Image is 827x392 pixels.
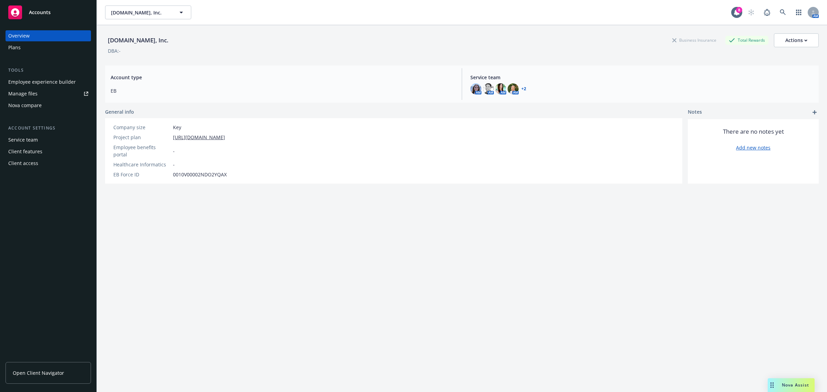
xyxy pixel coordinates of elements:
div: Healthcare Informatics [113,161,170,168]
div: Account settings [6,125,91,132]
div: Employee experience builder [8,76,76,87]
span: - [173,147,175,155]
div: EB Force ID [113,171,170,178]
button: Actions [774,33,819,47]
div: Drag to move [768,378,776,392]
div: Overview [8,30,30,41]
span: Nova Assist [782,382,809,388]
span: Open Client Navigator [13,369,64,376]
div: Project plan [113,134,170,141]
a: Add new notes [736,144,770,151]
img: photo [483,83,494,94]
button: [DOMAIN_NAME], Inc. [105,6,191,19]
a: Nova compare [6,100,91,111]
a: [URL][DOMAIN_NAME] [173,134,225,141]
a: Client access [6,158,91,169]
div: Client access [8,158,38,169]
span: - [173,161,175,168]
img: photo [508,83,519,94]
div: Client features [8,146,42,157]
img: photo [470,83,481,94]
span: EB [111,87,453,94]
img: photo [495,83,506,94]
div: Actions [785,34,807,47]
span: Accounts [29,10,51,15]
div: Service team [8,134,38,145]
a: +2 [521,87,526,91]
span: There are no notes yet [723,127,784,136]
div: Nova compare [8,100,42,111]
a: Accounts [6,3,91,22]
div: DBA: - [108,47,121,54]
button: Nova Assist [768,378,815,392]
div: Tools [6,67,91,74]
a: Start snowing [744,6,758,19]
a: Client features [6,146,91,157]
div: Plans [8,42,21,53]
a: Manage files [6,88,91,99]
div: Business Insurance [669,36,720,44]
a: Overview [6,30,91,41]
a: add [810,108,819,116]
a: Plans [6,42,91,53]
span: Key [173,124,181,131]
div: Employee benefits portal [113,144,170,158]
span: Service team [470,74,813,81]
a: Report a Bug [760,6,774,19]
div: Company size [113,124,170,131]
span: [DOMAIN_NAME], Inc. [111,9,171,16]
a: Employee experience builder [6,76,91,87]
span: Account type [111,74,453,81]
div: [DOMAIN_NAME], Inc. [105,36,171,45]
span: Notes [688,108,702,116]
div: Manage files [8,88,38,99]
a: Switch app [792,6,806,19]
span: 0010V00002NDO2YQAX [173,171,227,178]
div: Total Rewards [725,36,768,44]
span: General info [105,108,134,115]
a: Service team [6,134,91,145]
div: 8 [736,7,742,13]
a: Search [776,6,790,19]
